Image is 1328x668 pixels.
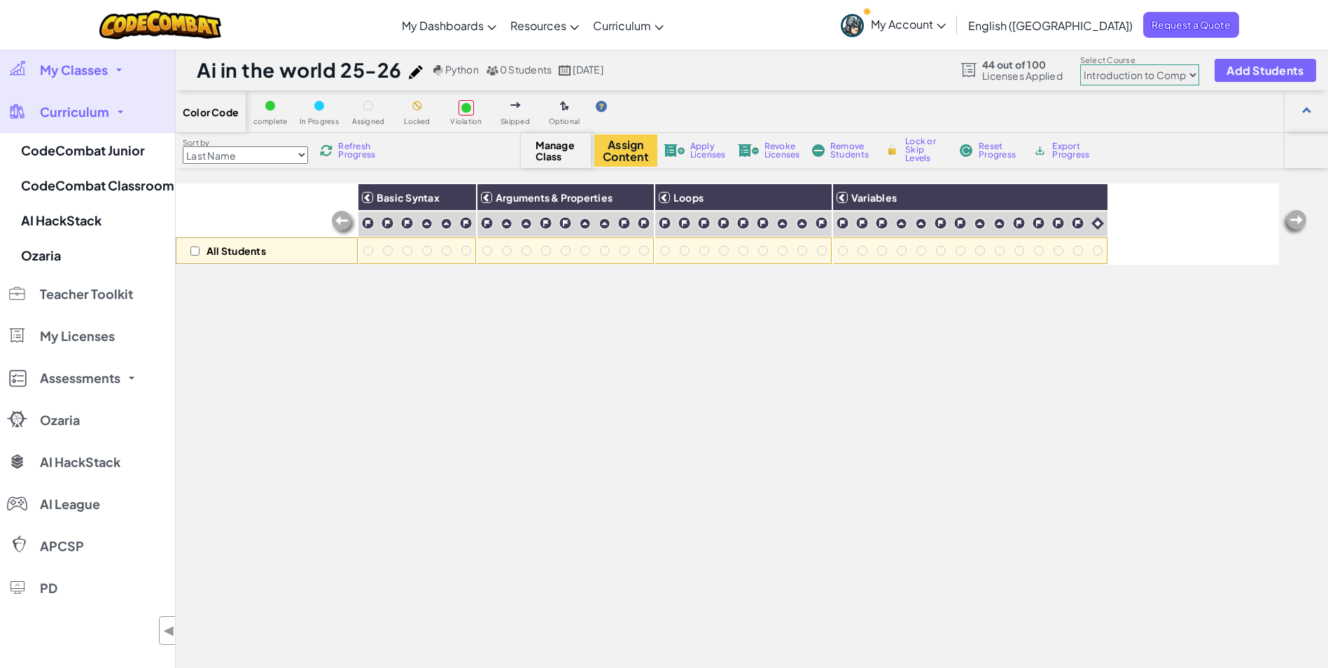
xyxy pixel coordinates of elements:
[895,218,907,230] img: IconPracticeLevel.svg
[440,218,452,230] img: IconPracticeLevel.svg
[500,63,552,76] span: 0 Students
[717,216,730,230] img: IconChallengeLevel.svg
[579,218,591,230] img: IconPracticeLevel.svg
[501,118,530,125] span: Skipped
[1080,55,1199,66] label: Select Course
[593,18,651,33] span: Curriculum
[764,142,800,159] span: Revoke Licenses
[993,218,1005,230] img: IconPracticeLevel.svg
[361,216,375,230] img: IconChallengeLevel.svg
[503,6,586,44] a: Resources
[678,216,691,230] img: IconChallengeLevel.svg
[207,245,266,256] p: All Students
[738,144,759,157] img: IconLicenseRevoke.svg
[486,65,498,76] img: MultipleUsers.png
[851,191,897,204] span: Variables
[1091,217,1104,230] img: IconIntro.svg
[596,101,607,112] img: IconHint.svg
[871,17,946,32] span: My Account
[982,70,1063,81] span: Licenses Applied
[1143,12,1239,38] a: Request a Quote
[40,64,108,76] span: My Classes
[183,137,308,148] label: Sort by
[1052,142,1095,159] span: Export Progress
[404,118,430,125] span: Locked
[690,142,726,159] span: Apply Licenses
[510,18,566,33] span: Resources
[836,216,849,230] img: IconChallengeLevel.svg
[664,144,685,157] img: IconLicenseApply.svg
[934,216,947,230] img: IconChallengeLevel.svg
[885,144,900,156] img: IconLock.svg
[560,101,569,112] img: IconOptionalLevel.svg
[459,216,473,230] img: IconChallengeLevel.svg
[959,144,973,157] img: IconReset.svg
[1012,216,1026,230] img: IconChallengeLevel.svg
[40,498,100,510] span: AI League
[637,216,650,230] img: IconChallengeLevel.svg
[338,142,382,159] span: Refresh Progress
[1032,216,1045,230] img: IconChallengeLevel.svg
[594,134,657,167] button: Assign Content
[536,139,577,162] span: Manage Class
[381,216,394,230] img: IconChallengeLevel.svg
[549,118,580,125] span: Optional
[586,6,671,44] a: Curriculum
[352,118,385,125] span: Assigned
[796,218,808,230] img: IconPracticeLevel.svg
[40,414,80,426] span: Ozaria
[905,137,946,162] span: Lock or Skip Levels
[40,106,109,118] span: Curriculum
[830,142,872,159] span: Remove Students
[559,216,572,230] img: IconChallengeLevel.svg
[496,191,613,204] span: Arguments & Properties
[617,216,631,230] img: IconChallengeLevel.svg
[968,18,1133,33] span: English ([GEOGRAPHIC_DATA])
[163,620,175,641] span: ◀
[559,65,571,76] img: calendar.svg
[953,216,967,230] img: IconChallengeLevel.svg
[539,216,552,230] img: IconChallengeLevel.svg
[658,216,671,230] img: IconChallengeLevel.svg
[300,118,339,125] span: In Progress
[433,65,444,76] img: python.png
[815,216,828,230] img: IconChallengeLevel.svg
[979,142,1021,159] span: Reset Progress
[1226,64,1303,76] span: Add Students
[450,118,482,125] span: Violation
[40,456,120,468] span: AI HackStack
[673,191,704,204] span: Loops
[402,18,484,33] span: My Dashboards
[599,218,610,230] img: IconPracticeLevel.svg
[841,14,864,37] img: avatar
[501,218,512,230] img: IconPracticeLevel.svg
[520,218,532,230] img: IconPracticeLevel.svg
[1071,216,1084,230] img: IconChallengeLevel.svg
[1051,216,1065,230] img: IconChallengeLevel.svg
[320,144,333,157] img: IconReload.svg
[409,65,423,79] img: iconPencil.svg
[1215,59,1315,82] button: Add Students
[834,3,953,47] a: My Account
[480,216,494,230] img: IconChallengeLevel.svg
[395,6,503,44] a: My Dashboards
[445,63,479,76] span: Python
[1033,144,1047,157] img: IconArchive.svg
[400,216,414,230] img: IconChallengeLevel.svg
[573,63,603,76] span: [DATE]
[756,216,769,230] img: IconChallengeLevel.svg
[812,144,825,157] img: IconRemoveStudents.svg
[974,218,986,230] img: IconPracticeLevel.svg
[99,11,222,39] img: CodeCombat logo
[377,191,440,204] span: Basic Syntax
[697,216,711,230] img: IconChallengeLevel.svg
[961,6,1140,44] a: English ([GEOGRAPHIC_DATA])
[253,118,288,125] span: complete
[330,209,358,237] img: Arrow_Left_Inactive.png
[875,216,888,230] img: IconChallengeLevel.svg
[183,106,239,118] span: Color Code
[40,372,120,384] span: Assessments
[855,216,869,230] img: IconChallengeLevel.svg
